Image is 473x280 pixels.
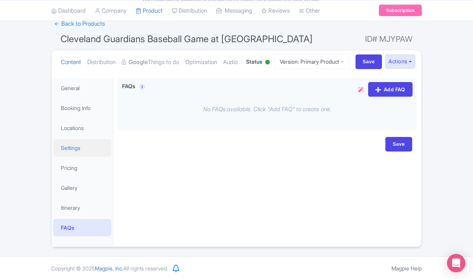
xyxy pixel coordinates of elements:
div: Copyright © 2025 All rights reserved. [47,264,173,272]
a: Settings [53,139,111,156]
a: Distribution [87,50,116,74]
a: Gallery [53,179,111,196]
a: Content [61,50,81,74]
a: Pricing [53,159,111,176]
a: ← Back to Products [51,16,108,31]
button: Actions [385,54,415,69]
strong: Google [129,58,148,67]
input: Save [356,54,382,69]
a: Booking Info [53,99,111,117]
a: Optimization [185,50,217,74]
a: Add FAQ [368,82,413,97]
span: ID# MJYPAW [365,31,413,47]
a: i [139,84,145,90]
a: Audio [223,50,238,74]
div: No FAQs available. Click "Add FAQ" to create one. [122,99,413,120]
a: General [53,79,111,97]
a: FAQs [53,219,111,236]
input: Save [385,137,412,152]
a: GoogleThings to do [122,50,179,74]
a: Itinerary [53,199,111,216]
span: Status [246,58,262,66]
div: Open Intercom Messenger [447,254,465,272]
a: Version: Primary Product [274,54,349,69]
a: Magpie Help [391,265,422,272]
a: Locations [53,119,111,137]
a: Subscription [379,5,422,16]
div: Active [264,57,271,69]
span: Cleveland Guardians Baseball Game at [GEOGRAPHIC_DATA] [60,33,313,44]
label: FAQs [122,82,135,90]
span: Magpie, Inc. [95,265,123,272]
